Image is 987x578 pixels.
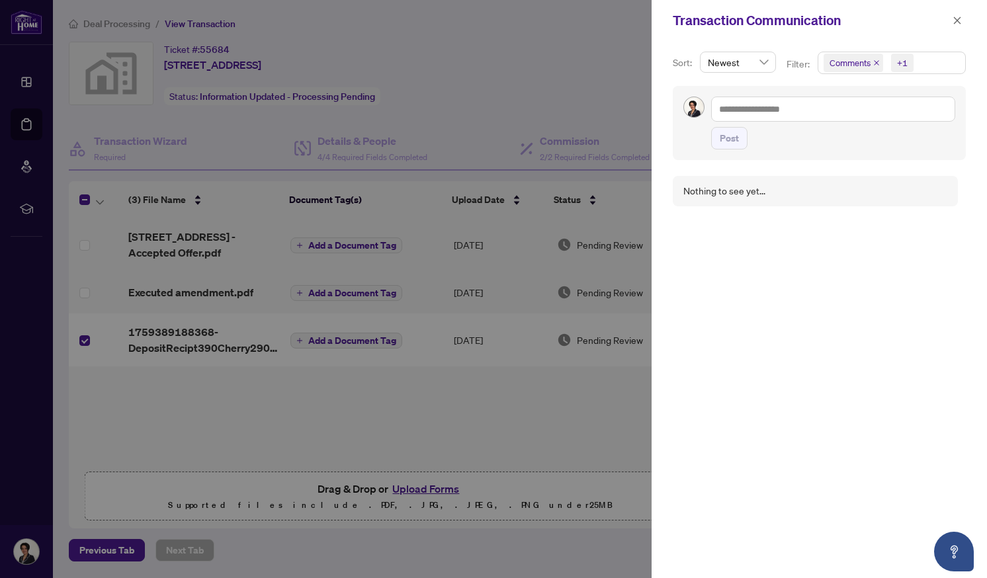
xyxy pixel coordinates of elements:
[824,54,883,72] span: Comments
[953,16,962,25] span: close
[711,127,748,149] button: Post
[673,56,695,70] p: Sort:
[787,57,812,71] p: Filter:
[684,97,704,117] img: Profile Icon
[673,11,949,30] div: Transaction Communication
[708,52,768,72] span: Newest
[830,56,871,69] span: Comments
[873,60,880,66] span: close
[683,184,765,198] div: Nothing to see yet...
[897,56,908,69] div: +1
[934,532,974,571] button: Open asap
